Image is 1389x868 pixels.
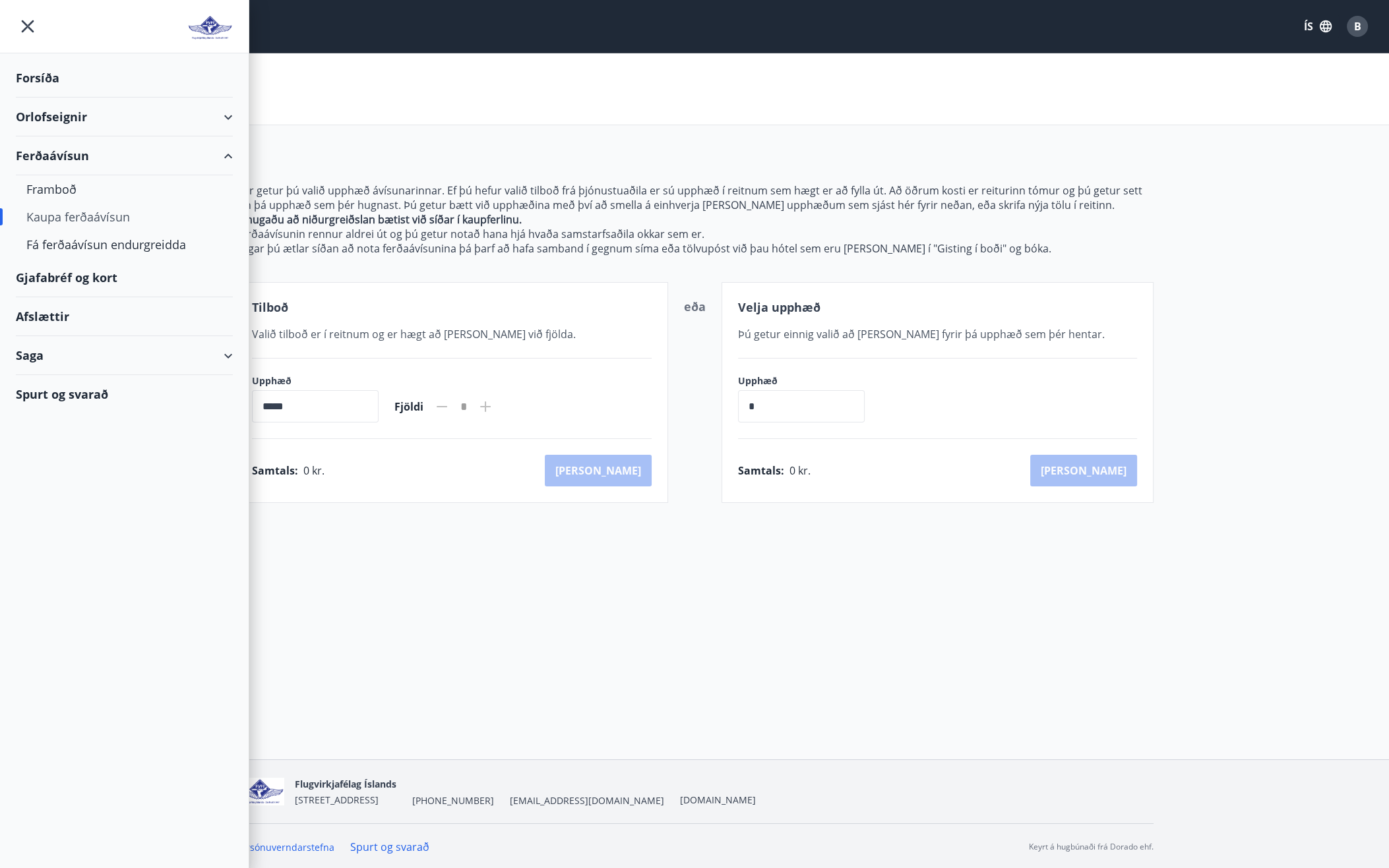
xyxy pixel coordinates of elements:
[394,399,423,414] span: Fjöldi
[738,374,878,388] label: Upphæð
[187,14,233,41] img: union_logo
[252,463,298,478] span: Samtals :
[235,778,284,806] img: jfCJGIgpp2qFOvTFfsN21Zau9QV3gluJVgNw7rvD.png
[1342,11,1373,42] button: B
[789,463,811,478] span: 0 kr.
[16,336,233,375] div: Saga
[16,136,233,175] div: Ferðaávísun
[252,299,288,315] span: Tilboð
[26,231,222,258] div: Fá ferðaávísun endurgreidda
[684,299,706,314] span: eða
[16,258,233,297] div: Gjafabréf og kort
[235,227,1154,241] p: Ferðaávísunin rennur aldrei út og þú getur notað hana hjá hvaða samstarfsaðila okkar sem er.
[412,794,494,807] span: [PHONE_NUMBER]
[295,794,379,806] span: [STREET_ADDRESS]
[26,175,222,203] div: Framboð
[16,59,233,98] div: Forsíða
[252,374,379,388] label: Upphæð
[738,299,820,315] span: Velja upphæð
[26,203,222,231] div: Kaupa ferðaávísun
[738,327,1105,341] span: Þú getur einnig valið að [PERSON_NAME] fyrir þá upphæð sem þér hentar.
[235,841,334,854] a: Persónuverndarstefna
[16,98,233,136] div: Orlofseignir
[16,297,233,336] div: Afslættir
[235,241,1154,256] p: Þegar þú ætlar síðan að nota ferðaávísunina þá þarf að hafa samband í gegnum síma eða tölvupóst v...
[235,183,1154,212] p: Hér getur þú valið upphæð ávísunarinnar. Ef þú hefur valið tilboð frá þjónustuaðila er sú upphæð ...
[680,794,756,806] a: [DOMAIN_NAME]
[16,375,233,413] div: Spurt og svarað
[295,778,396,790] span: Flugvirkjafélag Íslands
[1354,19,1361,34] span: B
[738,463,784,478] span: Samtals :
[303,463,324,478] span: 0 kr.
[350,840,429,854] a: Spurt og svarað
[1029,841,1154,853] p: Keyrt á hugbúnaði frá Dorado ehf.
[252,327,576,341] span: Valið tilboð er í reitnum og er hægt að [PERSON_NAME] við fjölda.
[16,14,40,38] button: menu
[510,794,664,807] span: [EMAIL_ADDRESS][DOMAIN_NAME]
[235,212,522,227] strong: Athugaðu að niðurgreiðslan bætist við síðar í kaupferlinu.
[1297,14,1339,38] button: ÍS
